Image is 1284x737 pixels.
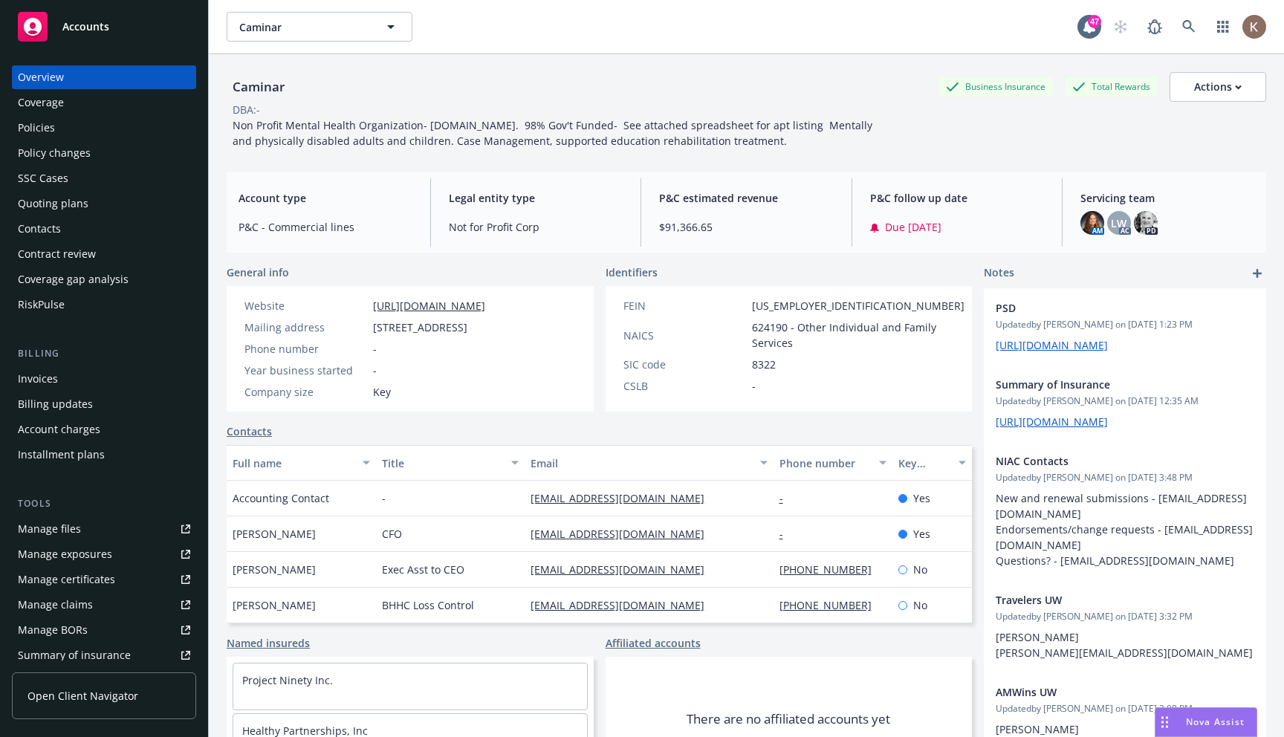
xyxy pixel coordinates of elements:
a: Project Ninety Inc. [242,673,333,687]
span: [STREET_ADDRESS] [373,319,467,335]
p: New and renewal submissions - [EMAIL_ADDRESS][DOMAIN_NAME] Endorsements/change requests - [EMAIL_... [996,490,1254,568]
div: FEIN [623,298,746,314]
span: Not for Profit Corp [449,219,623,235]
div: Email [531,455,750,471]
p: [PERSON_NAME] [PERSON_NAME][EMAIL_ADDRESS][DOMAIN_NAME] [996,629,1254,660]
a: Installment plans [12,443,196,467]
span: [PERSON_NAME] [233,526,316,542]
button: Full name [227,445,376,481]
div: Contacts [18,217,61,241]
span: [PERSON_NAME] [233,597,316,613]
div: Phone number [244,341,367,357]
div: Summary of insurance [18,643,131,667]
div: Coverage gap analysis [18,267,129,291]
a: Coverage [12,91,196,114]
span: - [752,378,756,394]
div: Coverage [18,91,64,114]
a: Switch app [1208,12,1238,42]
div: Invoices [18,367,58,391]
div: NAICS [623,328,746,343]
a: SSC Cases [12,166,196,190]
a: Named insureds [227,635,310,651]
span: Updated by [PERSON_NAME] on [DATE] 12:35 AM [996,395,1254,408]
div: NIAC ContactsUpdatedby [PERSON_NAME] on [DATE] 3:48 PMNew and renewal submissions - [EMAIL_ADDRES... [984,441,1266,580]
span: Open Client Navigator [27,688,138,704]
span: Account type [239,190,412,206]
span: [US_EMPLOYER_IDENTIFICATION_NUMBER] [752,298,964,314]
span: AMWins UW [996,684,1216,700]
span: BHHC Loss Control [382,597,474,613]
div: Billing updates [18,392,93,416]
span: PSD [996,300,1216,316]
button: Key contact [892,445,972,481]
span: General info [227,264,289,280]
div: Business Insurance [938,77,1053,96]
a: Search [1174,12,1204,42]
span: Accounting Contact [233,490,329,506]
img: photo [1134,211,1158,235]
button: Title [376,445,525,481]
div: Billing [12,346,196,361]
div: Manage exposures [18,542,112,566]
div: Tools [12,496,196,511]
span: Exec Asst to CEO [382,562,464,577]
div: Company size [244,384,367,400]
span: Accounts [62,21,109,33]
div: Installment plans [18,443,105,467]
span: Updated by [PERSON_NAME] on [DATE] 3:32 PM [996,610,1254,623]
div: Manage claims [18,593,93,617]
div: Mailing address [244,319,367,335]
a: Invoices [12,367,196,391]
span: Legal entity type [449,190,623,206]
span: Due [DATE] [885,219,941,235]
a: Quoting plans [12,192,196,215]
span: NIAC Contacts [996,453,1216,469]
a: Report a Bug [1140,12,1170,42]
div: Website [244,298,367,314]
span: - [373,363,377,378]
div: Quoting plans [18,192,88,215]
button: Actions [1170,72,1266,102]
div: Overview [18,65,64,89]
a: Summary of insurance [12,643,196,667]
a: Account charges [12,418,196,441]
div: Manage BORs [18,618,88,642]
a: RiskPulse [12,293,196,316]
a: Manage exposures [12,542,196,566]
button: Phone number [774,445,892,481]
a: [URL][DOMAIN_NAME] [996,415,1108,429]
a: - [779,491,795,505]
div: Full name [233,455,354,471]
a: Affiliated accounts [606,635,701,651]
div: 47 [1088,15,1101,28]
button: Nova Assist [1155,707,1257,737]
span: - [382,490,386,506]
div: Summary of InsuranceUpdatedby [PERSON_NAME] on [DATE] 12:35 AM[URL][DOMAIN_NAME] [984,365,1266,441]
span: Travelers UW [996,592,1216,608]
a: Accounts [12,6,196,48]
span: 8322 [752,357,776,372]
div: Key contact [898,455,950,471]
div: Policies [18,116,55,140]
span: P&C - Commercial lines [239,219,412,235]
a: Manage BORs [12,618,196,642]
span: Yes [913,490,930,506]
div: Title [382,455,503,471]
a: - [779,527,795,541]
a: Coverage gap analysis [12,267,196,291]
span: There are no affiliated accounts yet [687,710,890,728]
div: Account charges [18,418,100,441]
div: DBA: - [233,102,260,117]
a: [PHONE_NUMBER] [779,598,883,612]
a: Contacts [227,423,272,439]
a: Manage claims [12,593,196,617]
div: Contract review [18,242,96,266]
a: [EMAIL_ADDRESS][DOMAIN_NAME] [531,598,716,612]
img: photo [1080,211,1104,235]
span: Updated by [PERSON_NAME] on [DATE] 3:48 PM [996,471,1254,484]
div: Manage certificates [18,568,115,591]
a: Manage files [12,517,196,541]
a: [EMAIL_ADDRESS][DOMAIN_NAME] [531,491,716,505]
span: Notes [984,264,1014,282]
span: Updated by [PERSON_NAME] on [DATE] 1:23 PM [996,318,1254,331]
